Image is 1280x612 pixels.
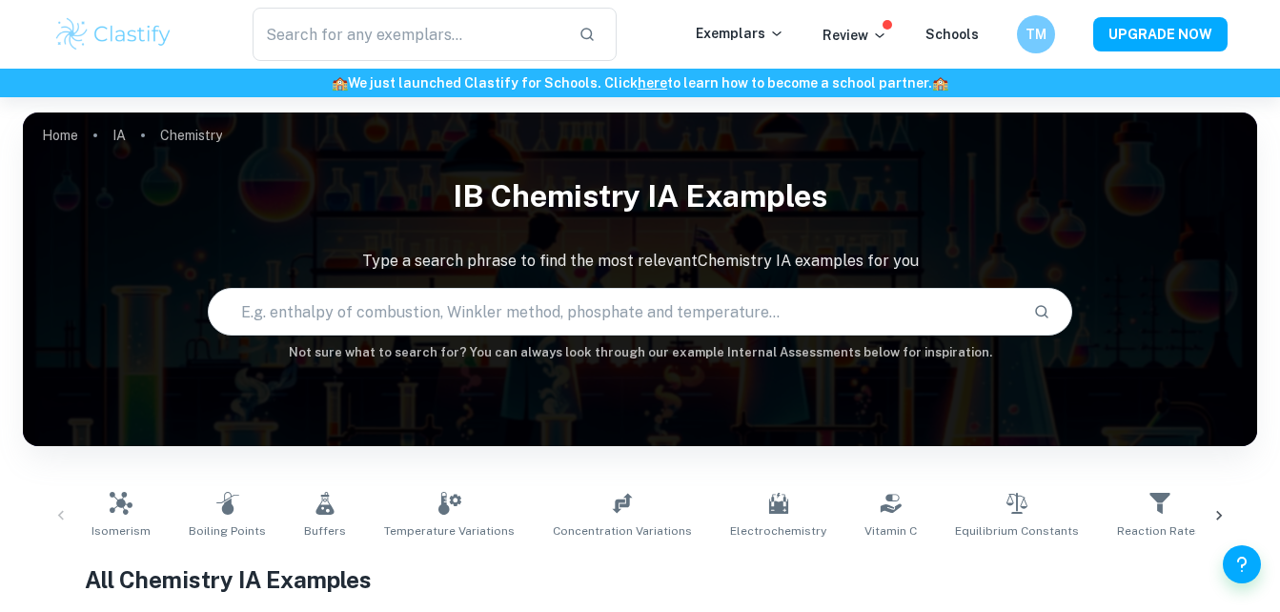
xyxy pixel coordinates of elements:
[1117,522,1202,540] span: Reaction Rates
[91,522,151,540] span: Isomerism
[42,122,78,149] a: Home
[696,23,784,44] p: Exemplars
[1017,15,1055,53] button: TM
[955,522,1079,540] span: Equilibrium Constants
[384,522,515,540] span: Temperature Variations
[85,562,1196,597] h1: All Chemistry IA Examples
[23,343,1257,362] h6: Not sure what to search for? You can always look through our example Internal Assessments below f...
[730,522,826,540] span: Electrochemistry
[304,522,346,540] span: Buffers
[253,8,564,61] input: Search for any exemplars...
[553,522,692,540] span: Concentration Variations
[638,75,667,91] a: here
[209,285,1018,338] input: E.g. enthalpy of combustion, Winkler method, phosphate and temperature...
[1093,17,1228,51] button: UPGRADE NOW
[864,522,917,540] span: Vitamin C
[4,72,1276,93] h6: We just launched Clastify for Schools. Click to learn how to become a school partner.
[189,522,266,540] span: Boiling Points
[23,250,1257,273] p: Type a search phrase to find the most relevant Chemistry IA examples for you
[1025,24,1046,45] h6: TM
[53,15,174,53] img: Clastify logo
[1026,296,1058,328] button: Search
[925,27,979,42] a: Schools
[160,125,222,146] p: Chemistry
[823,25,887,46] p: Review
[23,166,1257,227] h1: IB Chemistry IA examples
[332,75,348,91] span: 🏫
[1223,545,1261,583] button: Help and Feedback
[932,75,948,91] span: 🏫
[112,122,126,149] a: IA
